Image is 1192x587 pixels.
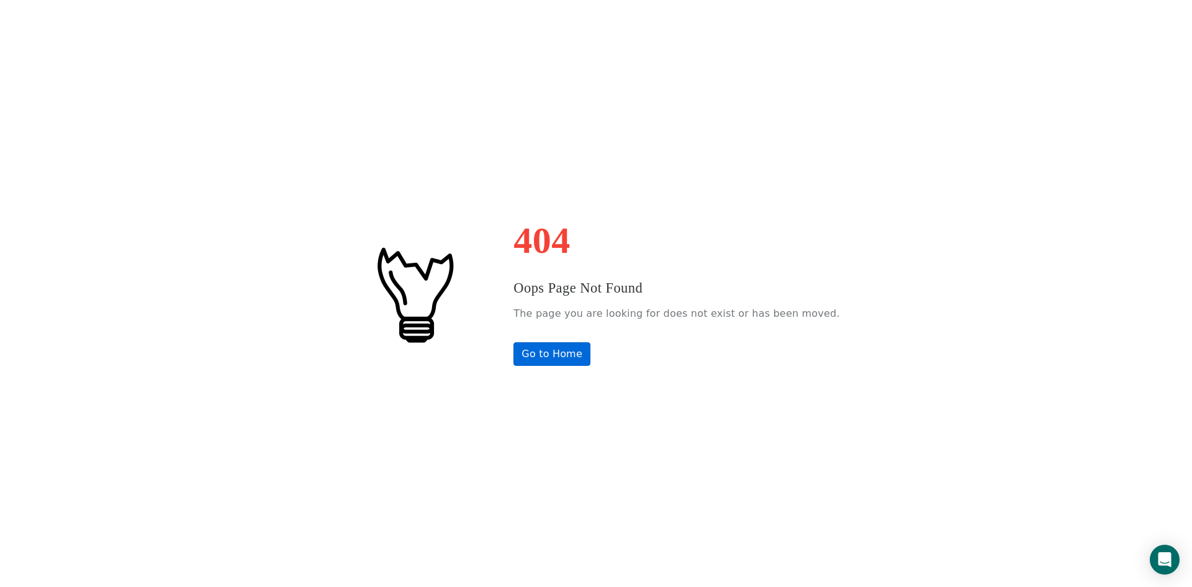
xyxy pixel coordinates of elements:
[352,232,476,356] img: #
[513,304,839,323] p: The page you are looking for does not exist or has been moved.
[1150,545,1180,575] div: Open Intercom Messenger
[513,278,839,299] h3: Oops Page Not Found
[513,342,590,366] a: Go to Home
[513,222,839,259] h1: 404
